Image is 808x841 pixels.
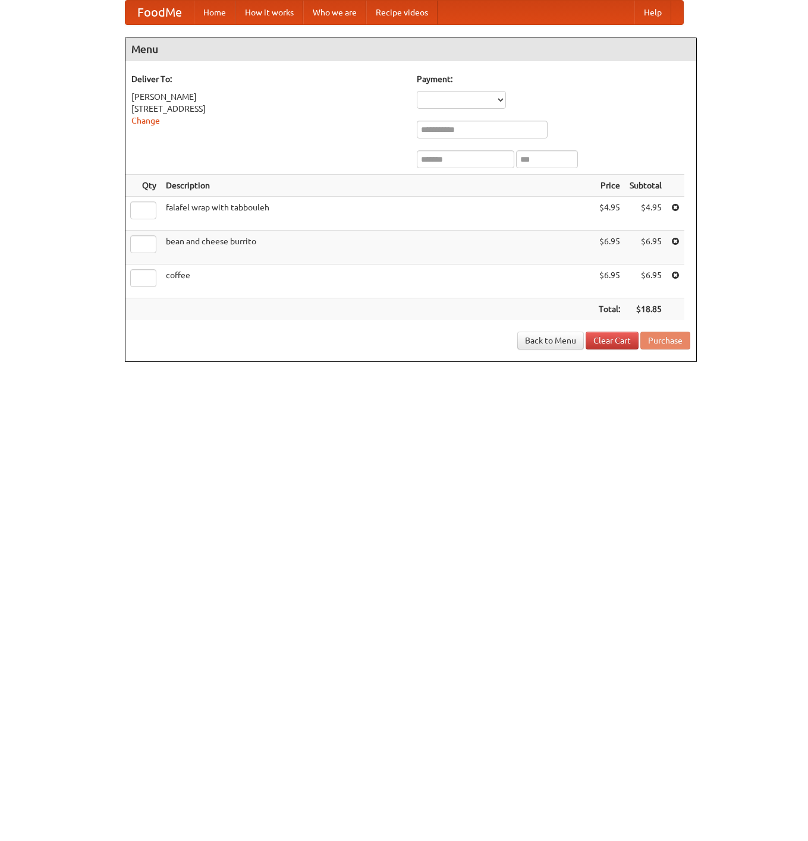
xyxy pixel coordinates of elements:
[131,91,405,103] div: [PERSON_NAME]
[161,264,594,298] td: coffee
[625,264,666,298] td: $6.95
[131,116,160,125] a: Change
[131,73,405,85] h5: Deliver To:
[625,197,666,231] td: $4.95
[161,175,594,197] th: Description
[594,264,625,298] td: $6.95
[586,332,639,349] a: Clear Cart
[594,197,625,231] td: $4.95
[161,231,594,264] td: bean and cheese burrito
[303,1,366,24] a: Who we are
[125,37,696,61] h4: Menu
[625,175,666,197] th: Subtotal
[625,298,666,320] th: $18.85
[640,332,690,349] button: Purchase
[125,175,161,197] th: Qty
[161,197,594,231] td: falafel wrap with tabbouleh
[517,332,584,349] a: Back to Menu
[634,1,671,24] a: Help
[594,298,625,320] th: Total:
[125,1,194,24] a: FoodMe
[131,103,405,115] div: [STREET_ADDRESS]
[417,73,690,85] h5: Payment:
[594,175,625,197] th: Price
[625,231,666,264] td: $6.95
[194,1,235,24] a: Home
[235,1,303,24] a: How it works
[594,231,625,264] td: $6.95
[366,1,438,24] a: Recipe videos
